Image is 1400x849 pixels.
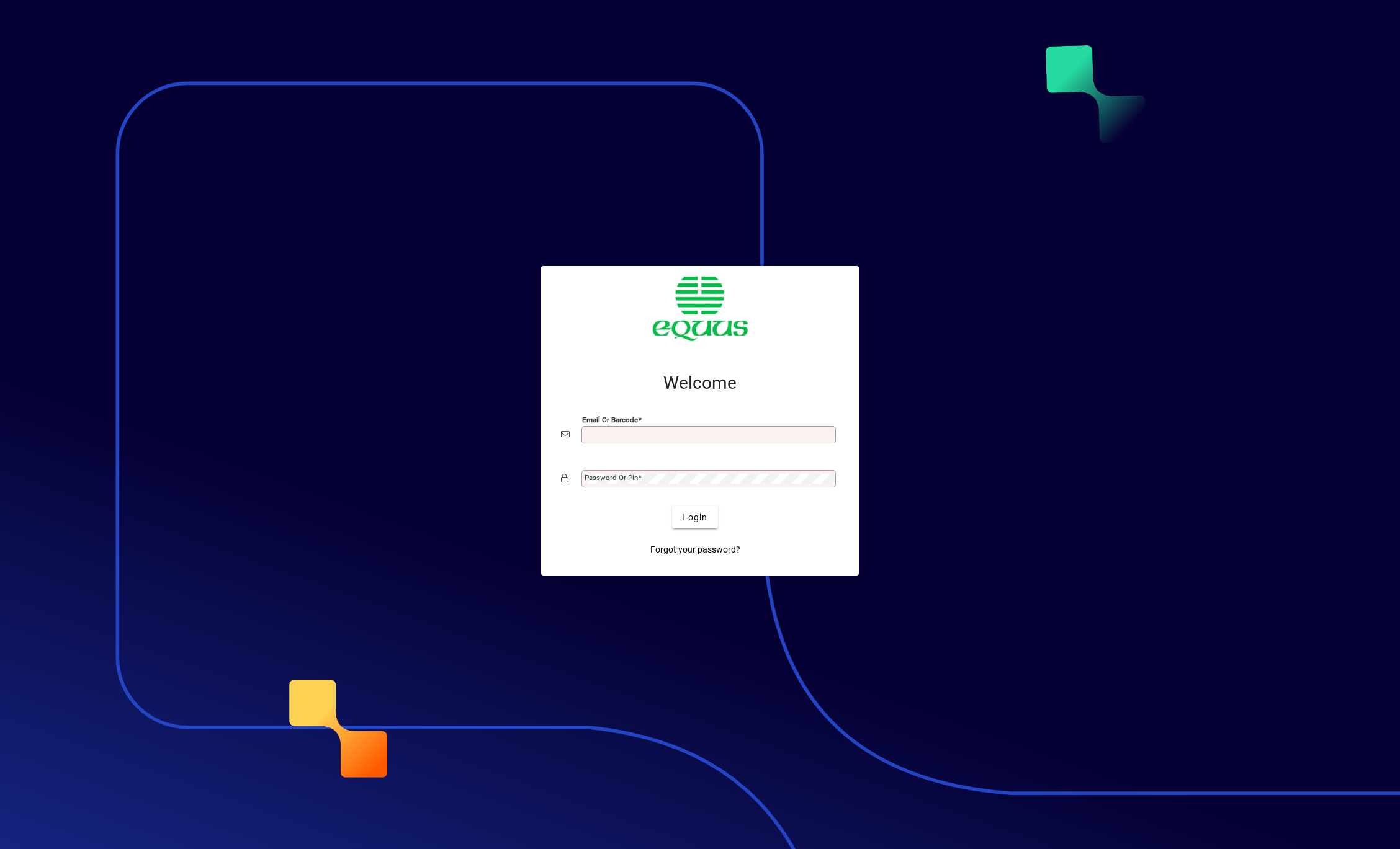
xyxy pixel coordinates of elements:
a: Forgot your password? [645,538,745,561]
h2: Welcome [561,373,839,394]
span: Login [682,511,707,524]
mat-label: Password or Pin [585,473,638,482]
button: Login [672,506,717,528]
span: Forgot your password? [650,543,740,556]
mat-label: Email or Barcode [582,416,638,424]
